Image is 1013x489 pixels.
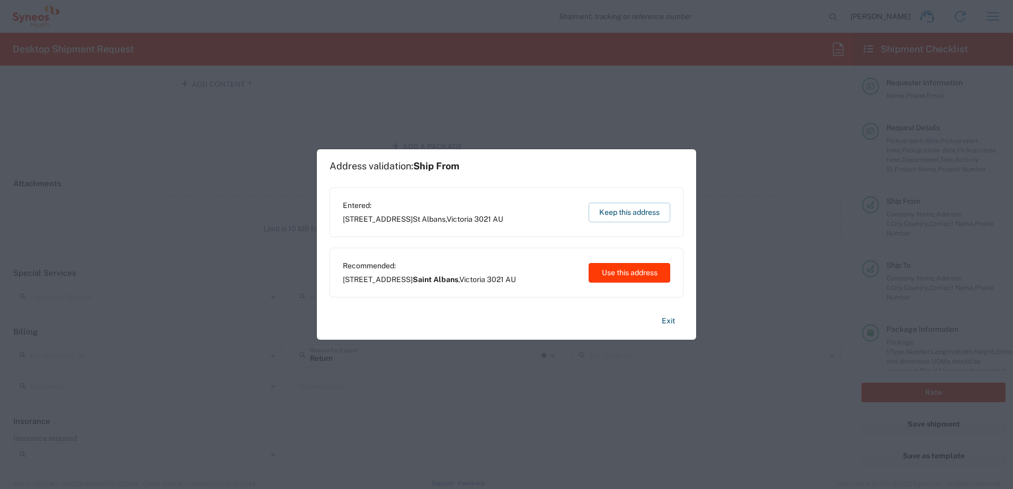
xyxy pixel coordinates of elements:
[474,215,491,223] span: 3021
[493,215,503,223] span: AU
[413,160,459,171] span: Ship From
[343,261,516,270] span: Recommended:
[343,201,503,210] span: Entered:
[413,275,458,284] span: Saint Albans
[653,312,683,330] button: Exit
[343,275,516,284] span: [STREET_ADDRESS] ,
[459,275,485,284] span: Victoria
[330,160,459,172] h1: Address validation:
[487,275,504,284] span: 3021
[589,203,670,222] button: Keep this address
[447,215,473,223] span: Victoria
[413,215,446,223] span: St Albans
[343,214,503,224] span: [STREET_ADDRESS] ,
[589,263,670,283] button: Use this address
[505,275,516,284] span: AU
